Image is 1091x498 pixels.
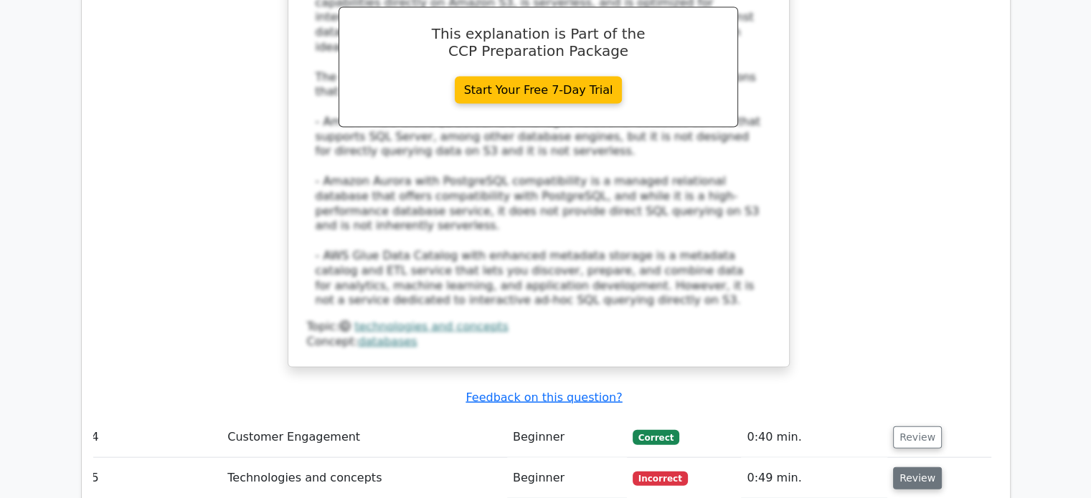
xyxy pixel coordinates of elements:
[741,417,887,458] td: 0:40 min.
[633,430,679,444] span: Correct
[893,467,942,489] button: Review
[307,335,770,350] div: Concept:
[455,77,623,104] a: Start Your Free 7-Day Trial
[354,320,508,333] a: technologies and concepts
[358,335,417,348] a: databases
[307,320,770,335] div: Topic:
[86,417,222,458] td: 4
[222,417,507,458] td: Customer Engagement
[893,426,942,449] button: Review
[633,471,688,486] span: Incorrect
[466,391,622,404] a: Feedback on this question?
[507,417,627,458] td: Beginner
